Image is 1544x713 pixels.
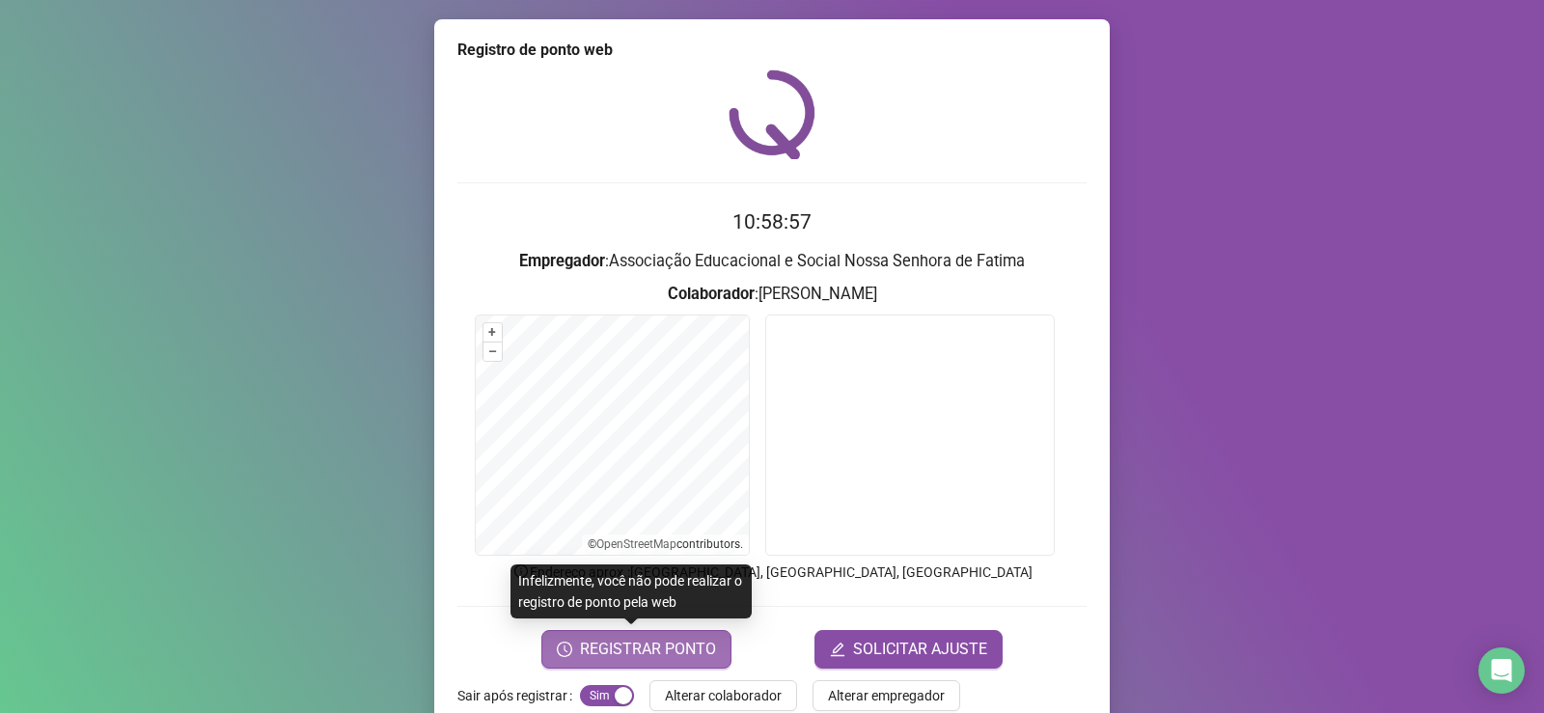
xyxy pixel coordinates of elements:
strong: Colaborador [668,285,755,303]
span: edit [830,642,845,657]
button: Alterar empregador [813,680,960,711]
span: clock-circle [557,642,572,657]
button: – [483,343,502,361]
button: + [483,323,502,342]
h3: : Associação Educacional e Social Nossa Senhora de Fatima [457,249,1087,274]
div: Registro de ponto web [457,39,1087,62]
span: info-circle [512,562,530,580]
span: REGISTRAR PONTO [580,638,716,661]
div: Open Intercom Messenger [1478,647,1525,694]
p: Endereço aprox. : [GEOGRAPHIC_DATA], [GEOGRAPHIC_DATA], [GEOGRAPHIC_DATA] [457,562,1087,583]
span: SOLICITAR AJUSTE [853,638,987,661]
button: Alterar colaborador [649,680,797,711]
span: Alterar empregador [828,685,945,706]
label: Sair após registrar [457,680,580,711]
button: editSOLICITAR AJUSTE [814,630,1003,669]
time: 10:58:57 [732,210,812,233]
h3: : [PERSON_NAME] [457,282,1087,307]
li: © contributors. [588,537,743,551]
div: Infelizmente, você não pode realizar o registro de ponto pela web [510,564,752,618]
img: QRPoint [729,69,815,159]
a: OpenStreetMap [596,537,676,551]
span: Alterar colaborador [665,685,782,706]
button: REGISTRAR PONTO [541,630,731,669]
strong: Empregador [519,252,605,270]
